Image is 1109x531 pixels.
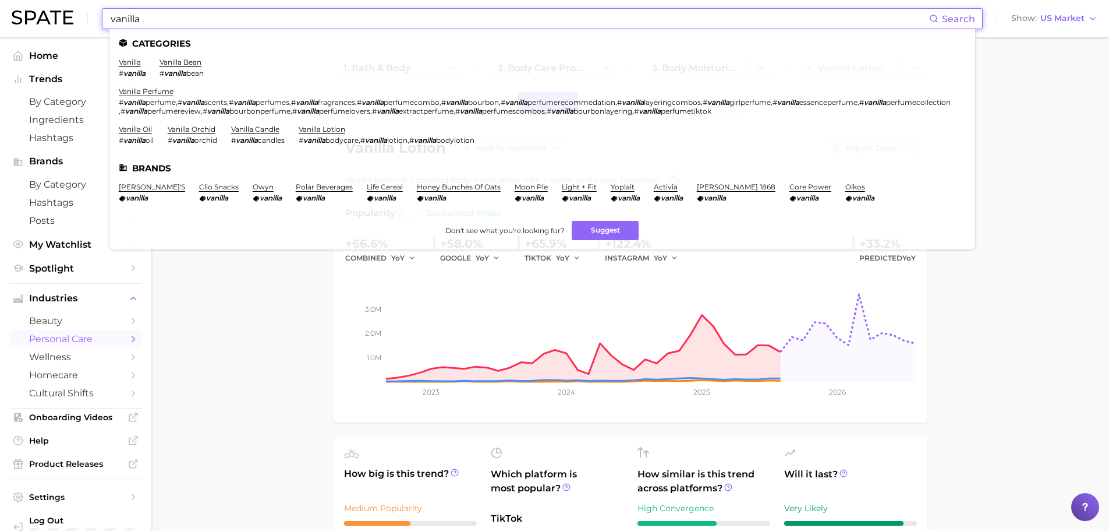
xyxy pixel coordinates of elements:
a: Hashtags [9,129,142,147]
em: vanilla [374,194,396,202]
li: Categories [119,38,966,48]
em: vanilla [446,98,468,107]
span: # [292,107,297,115]
tspan: 2023 [423,388,440,396]
a: cultural shifts [9,384,142,402]
span: homecare [29,370,122,381]
div: Medium Popularity [344,501,477,515]
span: My Watchlist [29,239,122,250]
span: TikTok [491,512,623,526]
span: oil [146,136,154,145]
div: , , [299,136,474,145]
em: vanilla [618,194,640,202]
span: lotion [387,136,408,145]
em: vanilla [639,107,661,115]
span: # [617,98,622,107]
span: Search [942,13,975,24]
em: vanilla [707,98,729,107]
span: # [357,98,362,107]
span: Onboarding Videos [29,412,122,423]
span: bourbonlayering [573,107,632,115]
span: perfumetiktok [661,107,711,115]
span: perfumescombos [482,107,545,115]
em: vanilla [182,98,204,107]
span: Product Releases [29,459,122,469]
a: yoplait [611,182,635,191]
em: vanilla [296,98,318,107]
span: # [441,98,446,107]
a: Ingredients [9,111,142,129]
span: Posts [29,215,122,226]
a: vanilla bean [160,58,201,66]
span: # [291,98,296,107]
em: vanilla [206,194,228,202]
em: vanilla [362,98,384,107]
em: vanilla [172,136,194,145]
em: vanilla [164,69,186,78]
div: TIKTOK [525,251,589,265]
div: GOOGLE [440,251,508,265]
span: Spotlight [29,263,122,274]
em: vanilla [522,194,544,202]
em: vanilla [207,107,229,115]
span: personal care [29,333,122,344]
span: # [203,107,207,115]
img: SPATE [12,10,73,24]
span: orchid [194,136,217,145]
button: Suggest [572,221,639,240]
a: moon pie [515,182,548,191]
a: homecare [9,366,142,384]
a: Home [9,47,142,65]
em: vanilla [123,69,146,78]
a: wellness [9,348,142,366]
span: perfume [146,98,176,107]
a: vanilla candle [231,125,279,133]
span: Trends [29,74,122,85]
a: vanilla lotion [299,125,345,133]
span: Industries [29,293,122,304]
span: perfumereview [147,107,201,115]
span: bodylotion [436,136,474,145]
span: scents [204,98,227,107]
span: perfumelovers [319,107,370,115]
em: vanilla [377,107,399,115]
div: combined [345,251,424,265]
div: Very Likely [784,501,917,515]
a: vanilla orchid [168,125,215,133]
span: Will it last? [784,467,917,495]
em: vanilla [123,98,146,107]
div: 5 / 10 [344,521,477,526]
a: personal care [9,330,142,348]
span: by Category [29,96,122,107]
div: 9 / 10 [784,521,917,526]
span: wellness [29,351,122,363]
span: Hashtags [29,197,122,208]
em: vanilla [864,98,886,107]
div: High Convergence [637,501,770,515]
a: vanilla oil [119,125,152,133]
span: # [119,98,123,107]
a: clio snacks [199,182,239,191]
button: Brands [9,153,142,170]
a: by Category [9,175,142,194]
em: vanilla [303,194,325,202]
span: Don't see what you're looking for? [445,226,565,235]
span: # [119,69,123,78]
em: vanilla [661,194,683,202]
span: How big is this trend? [344,467,477,495]
span: perfumerecommedation [527,98,615,107]
a: polar beverages [296,182,353,191]
span: US Market [1040,15,1085,22]
em: vanilla [777,98,799,107]
button: Trends [9,71,142,88]
span: # [119,136,123,145]
a: [PERSON_NAME] 1868 [697,182,775,191]
a: honey bunches of oats [417,182,501,191]
a: Hashtags [9,194,142,212]
a: beauty [9,312,142,330]
span: # [160,69,164,78]
a: activia [654,182,678,191]
span: YoY [902,254,916,262]
span: girlperfume [729,98,771,107]
div: , , , , , , , , , , , , , , , , , [119,98,952,115]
